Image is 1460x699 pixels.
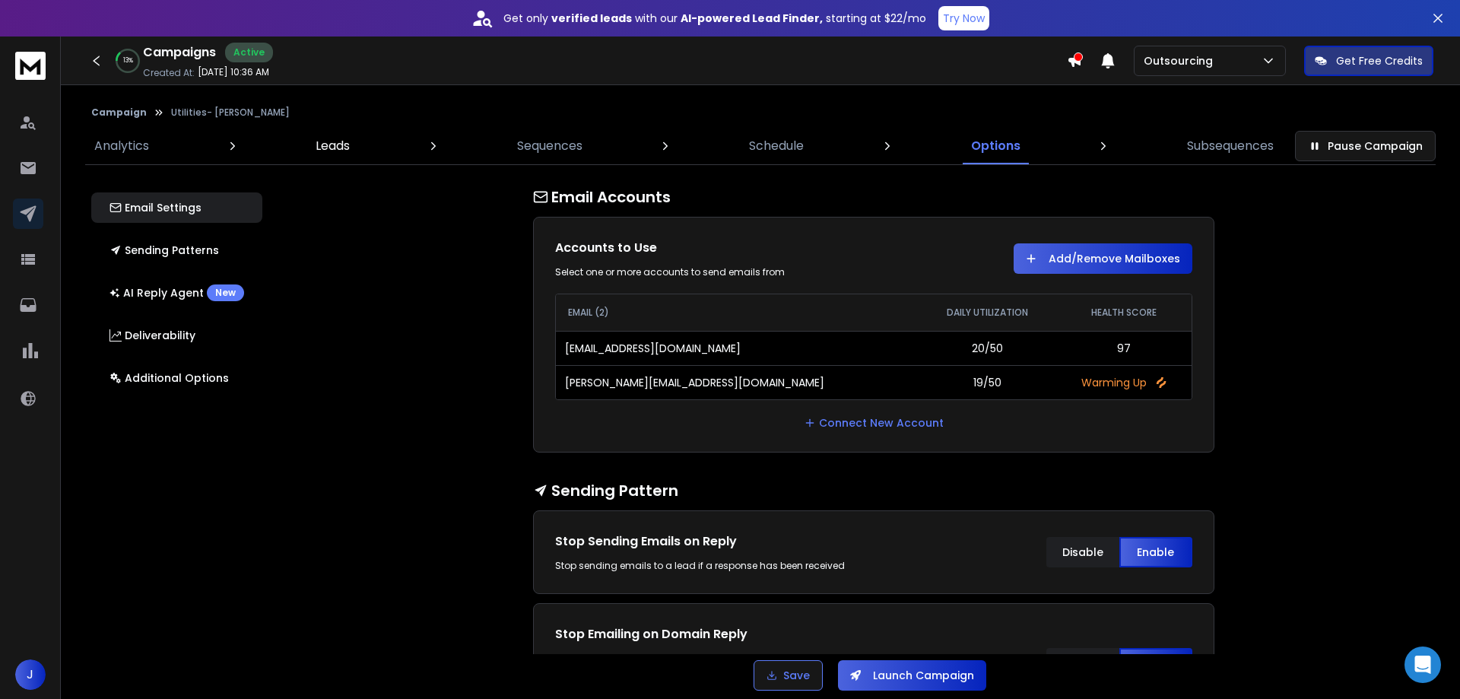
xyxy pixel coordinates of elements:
[555,625,859,643] h1: Stop Emailing on Domain Reply
[1304,46,1433,76] button: Get Free Credits
[207,284,244,301] div: New
[109,370,229,386] p: Additional Options
[508,128,592,164] a: Sequences
[306,128,359,164] a: Leads
[749,137,804,155] p: Schedule
[681,11,823,26] strong: AI-powered Lead Finder,
[551,11,632,26] strong: verified leads
[1056,294,1192,331] th: HEALTH SCORE
[109,284,244,301] p: AI Reply Agent
[754,660,823,691] button: Save
[1404,647,1441,683] div: Open Intercom Messenger
[109,200,202,215] p: Email Settings
[740,128,813,164] a: Schedule
[1295,131,1436,161] button: Pause Campaign
[1119,648,1192,678] button: Enable
[1187,137,1274,155] p: Subsequences
[1178,128,1283,164] a: Subsequences
[962,128,1030,164] a: Options
[198,66,269,78] p: [DATE] 10:36 AM
[1046,648,1119,678] button: Disable
[91,278,262,308] button: AI Reply AgentNew
[91,192,262,223] button: Email Settings
[971,137,1020,155] p: Options
[938,6,989,30] button: Try Now
[109,328,195,343] p: Deliverability
[171,106,290,119] p: Utilities- [PERSON_NAME]
[565,341,741,356] p: [EMAIL_ADDRESS][DOMAIN_NAME]
[918,331,1056,365] td: 20/50
[565,375,824,390] p: [PERSON_NAME][EMAIL_ADDRESS][DOMAIN_NAME]
[1056,331,1192,365] td: 97
[517,137,582,155] p: Sequences
[555,266,859,278] div: Select one or more accounts to send emails from
[91,363,262,393] button: Additional Options
[316,137,350,155] p: Leads
[943,11,985,26] p: Try Now
[1119,537,1192,567] button: Enable
[533,186,1214,208] h1: Email Accounts
[94,137,149,155] p: Analytics
[555,560,859,572] div: Stop sending emails to a lead if a response has been received
[15,659,46,690] button: J
[143,67,195,79] p: Created At:
[918,294,1056,331] th: DAILY UTILIZATION
[91,106,147,119] button: Campaign
[143,43,216,62] h1: Campaigns
[1065,375,1182,390] p: Warming Up
[109,243,219,258] p: Sending Patterns
[85,128,158,164] a: Analytics
[1336,53,1423,68] p: Get Free Credits
[1014,243,1192,274] button: Add/Remove Mailboxes
[918,365,1056,399] td: 19/50
[225,43,273,62] div: Active
[1046,537,1119,567] button: Disable
[15,52,46,80] img: logo
[555,239,859,257] h1: Accounts to Use
[804,415,944,431] a: Connect New Account
[1144,53,1219,68] p: Outsourcing
[555,532,859,551] h1: Stop Sending Emails on Reply
[533,480,1214,501] h1: Sending Pattern
[556,294,919,331] th: EMAIL (2)
[123,56,133,65] p: 13 %
[838,660,986,691] button: Launch Campaign
[91,235,262,265] button: Sending Patterns
[503,11,926,26] p: Get only with our starting at $22/mo
[91,320,262,351] button: Deliverability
